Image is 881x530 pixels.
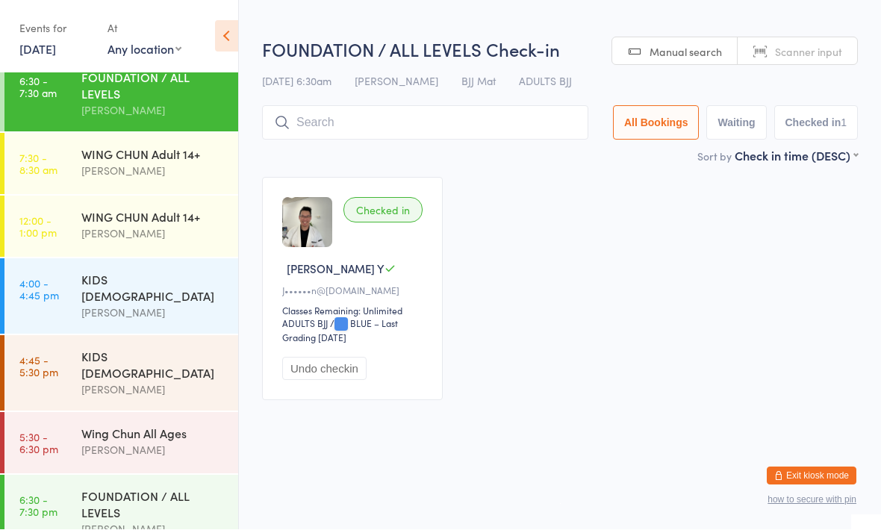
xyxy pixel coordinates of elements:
[81,488,225,521] div: FOUNDATION / ALL LEVELS
[81,425,225,442] div: Wing Chun All Ages
[81,102,225,119] div: [PERSON_NAME]
[706,106,766,140] button: Waiting
[81,381,225,399] div: [PERSON_NAME]
[19,355,58,378] time: 4:45 - 5:30 pm
[19,152,57,176] time: 7:30 - 8:30 am
[81,225,225,243] div: [PERSON_NAME]
[282,358,367,381] button: Undo checkin
[735,148,858,164] div: Check in time (DESC)
[81,442,225,459] div: [PERSON_NAME]
[262,74,331,89] span: [DATE] 6:30am
[282,317,328,330] div: ADULTS BJJ
[519,74,572,89] span: ADULTS BJJ
[4,413,238,474] a: 5:30 -6:30 pmWing Chun All Ages[PERSON_NAME]
[19,494,57,518] time: 6:30 - 7:30 pm
[613,106,700,140] button: All Bookings
[81,349,225,381] div: KIDS [DEMOGRAPHIC_DATA]
[19,278,59,302] time: 4:00 - 4:45 pm
[697,149,732,164] label: Sort by
[4,336,238,411] a: 4:45 -5:30 pmKIDS [DEMOGRAPHIC_DATA][PERSON_NAME]
[262,106,588,140] input: Search
[19,41,56,57] a: [DATE]
[19,215,57,239] time: 12:00 - 1:00 pm
[775,45,842,60] span: Scanner input
[282,305,427,317] div: Classes Remaining: Unlimited
[81,209,225,225] div: WING CHUN Adult 14+
[81,305,225,322] div: [PERSON_NAME]
[19,75,57,99] time: 6:30 - 7:30 am
[81,146,225,163] div: WING CHUN Adult 14+
[282,284,427,297] div: J••••••n@[DOMAIN_NAME]
[355,74,438,89] span: [PERSON_NAME]
[4,134,238,195] a: 7:30 -8:30 amWING CHUN Adult 14+[PERSON_NAME]
[108,41,181,57] div: Any location
[81,272,225,305] div: KIDS [DEMOGRAPHIC_DATA]
[4,57,238,132] a: 6:30 -7:30 amFOUNDATION / ALL LEVELS[PERSON_NAME]
[650,45,722,60] span: Manual search
[19,16,93,41] div: Events for
[108,16,181,41] div: At
[81,69,225,102] div: FOUNDATION / ALL LEVELS
[774,106,859,140] button: Checked in1
[81,163,225,180] div: [PERSON_NAME]
[4,196,238,258] a: 12:00 -1:00 pmWING CHUN Adult 14+[PERSON_NAME]
[4,259,238,334] a: 4:00 -4:45 pmKIDS [DEMOGRAPHIC_DATA][PERSON_NAME]
[287,261,385,277] span: [PERSON_NAME] Y
[262,37,858,62] h2: FOUNDATION / ALL LEVELS Check-in
[19,431,58,455] time: 5:30 - 6:30 pm
[343,198,423,223] div: Checked in
[768,495,856,505] button: how to secure with pin
[282,198,332,248] img: image1757300324.png
[461,74,496,89] span: BJJ Mat
[841,117,847,129] div: 1
[767,467,856,485] button: Exit kiosk mode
